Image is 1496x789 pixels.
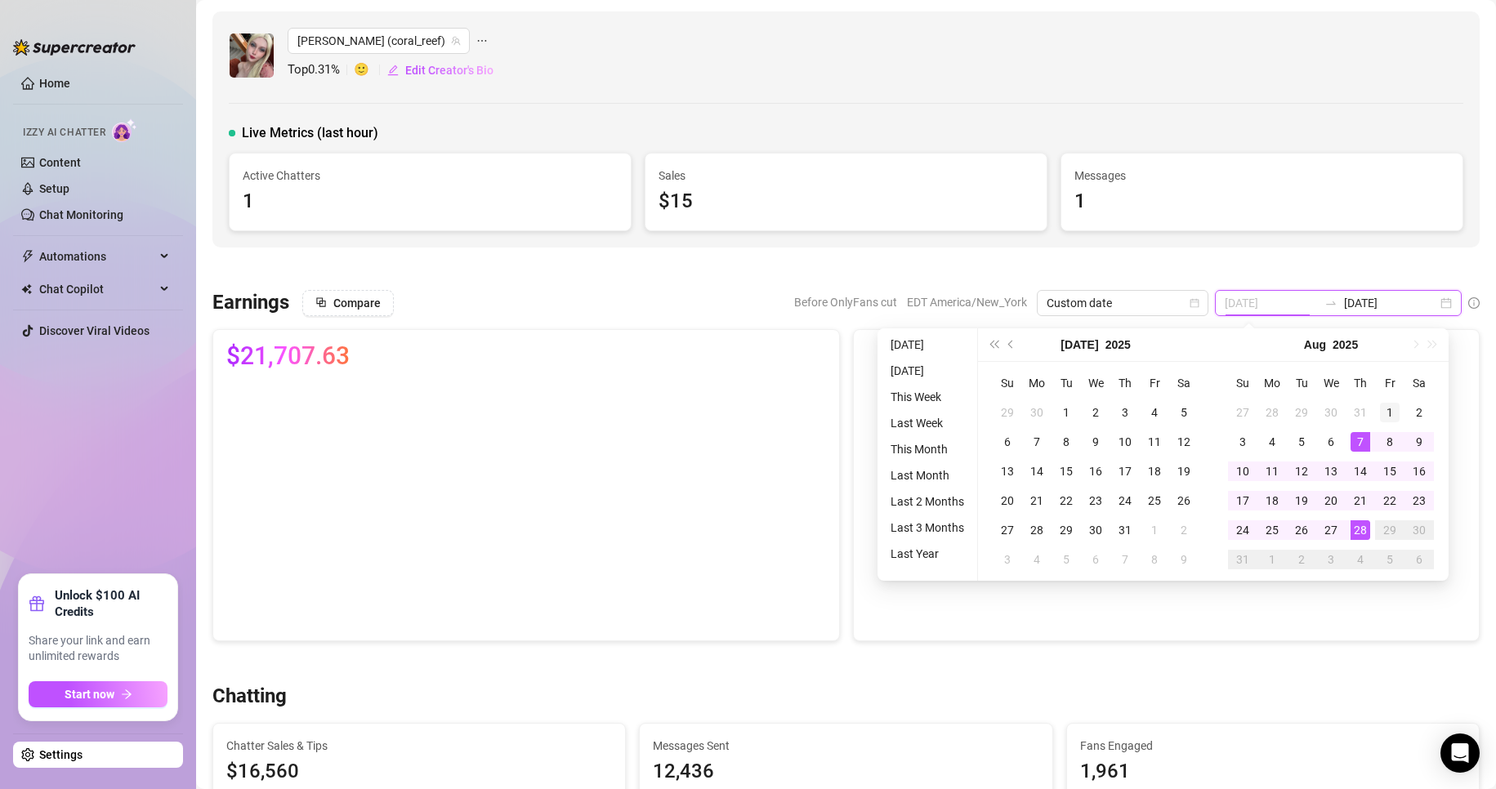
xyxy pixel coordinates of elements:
[1052,457,1081,486] td: 2025-07-15
[1404,457,1434,486] td: 2025-08-16
[1233,461,1253,481] div: 10
[884,544,971,564] li: Last Year
[1380,461,1400,481] div: 15
[1190,298,1199,308] span: calendar
[1287,545,1316,574] td: 2025-09-02
[1110,515,1140,545] td: 2025-07-31
[302,290,394,316] button: Compare
[1257,457,1287,486] td: 2025-08-11
[1022,457,1052,486] td: 2025-07-14
[1022,486,1052,515] td: 2025-07-21
[1324,296,1337,310] span: to
[1169,368,1199,398] th: Sa
[288,60,354,80] span: Top 0.31 %
[1110,368,1140,398] th: Th
[1346,368,1375,398] th: Th
[29,681,167,707] button: Start nowarrow-right
[884,466,971,485] li: Last Month
[1351,403,1370,422] div: 31
[1321,432,1341,452] div: 6
[993,545,1022,574] td: 2025-08-03
[1081,545,1110,574] td: 2025-08-06
[884,518,971,537] li: Last 3 Months
[1344,294,1437,312] input: End date
[1380,432,1400,452] div: 8
[1404,398,1434,427] td: 2025-08-02
[1081,515,1110,545] td: 2025-07-30
[1061,328,1098,361] button: Choose a month
[1228,457,1257,486] td: 2025-08-10
[1375,368,1404,398] th: Fr
[1375,486,1404,515] td: 2025-08-22
[230,33,274,78] img: Anna
[1052,398,1081,427] td: 2025-07-01
[1086,520,1105,540] div: 30
[29,633,167,665] span: Share your link and earn unlimited rewards
[794,290,897,314] span: Before OnlyFans cut
[1375,427,1404,457] td: 2025-08-08
[1262,461,1282,481] div: 11
[1145,403,1164,422] div: 4
[985,328,1003,361] button: Last year (Control + left)
[1409,520,1429,540] div: 30
[1257,398,1287,427] td: 2025-07-28
[1027,550,1047,569] div: 4
[112,118,137,142] img: AI Chatter
[1056,403,1076,422] div: 1
[1233,491,1253,510] div: 17
[226,756,612,787] span: $16,560
[65,688,114,701] span: Start now
[212,290,289,316] h3: Earnings
[1056,491,1076,510] div: 22
[1257,515,1287,545] td: 2025-08-25
[998,550,1017,569] div: 3
[998,461,1017,481] div: 13
[1321,520,1341,540] div: 27
[1404,427,1434,457] td: 2025-08-09
[1257,427,1287,457] td: 2025-08-04
[1316,545,1346,574] td: 2025-09-03
[242,123,378,143] span: Live Metrics (last hour)
[1022,545,1052,574] td: 2025-08-04
[243,167,618,185] span: Active Chatters
[121,689,132,700] span: arrow-right
[1081,427,1110,457] td: 2025-07-09
[1086,461,1105,481] div: 16
[1169,515,1199,545] td: 2025-08-02
[1169,545,1199,574] td: 2025-08-09
[23,125,105,140] span: Izzy AI Chatter
[993,515,1022,545] td: 2025-07-27
[29,595,45,612] span: gift
[1346,457,1375,486] td: 2025-08-14
[1086,432,1105,452] div: 9
[1316,515,1346,545] td: 2025-08-27
[39,77,70,90] a: Home
[39,156,81,169] a: Content
[1110,398,1140,427] td: 2025-07-03
[1174,491,1194,510] div: 26
[1292,550,1311,569] div: 2
[884,492,971,511] li: Last 2 Months
[1086,550,1105,569] div: 6
[1409,432,1429,452] div: 9
[1110,486,1140,515] td: 2025-07-24
[1316,486,1346,515] td: 2025-08-20
[884,413,971,433] li: Last Week
[1145,491,1164,510] div: 25
[1351,550,1370,569] div: 4
[21,250,34,263] span: thunderbolt
[1404,368,1434,398] th: Sa
[884,439,971,459] li: This Month
[1351,432,1370,452] div: 7
[1287,398,1316,427] td: 2025-07-29
[1228,427,1257,457] td: 2025-08-03
[1140,398,1169,427] td: 2025-07-04
[354,60,386,80] span: 🙂
[1225,294,1318,312] input: Start date
[1380,491,1400,510] div: 22
[1321,491,1341,510] div: 20
[884,361,971,381] li: [DATE]
[297,29,460,53] span: Anna (coral_reef)
[1316,398,1346,427] td: 2025-07-30
[387,65,399,76] span: edit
